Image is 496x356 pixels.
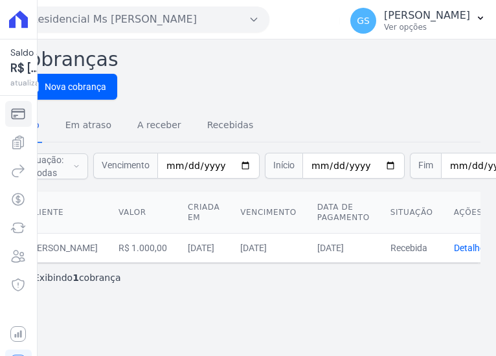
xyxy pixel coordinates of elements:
[16,74,117,100] a: Nova cobrança
[357,16,370,25] span: GS
[230,233,306,262] td: [DATE]
[410,153,441,179] span: Fim
[45,80,106,93] span: Nova cobrança
[18,233,108,262] td: [PERSON_NAME]
[93,153,157,179] span: Vencimento
[265,153,302,179] span: Início
[21,6,269,32] button: Residencial Ms [PERSON_NAME]
[135,109,184,143] a: A receber
[10,77,58,89] span: atualizando...
[454,243,489,253] a: Detalhes
[230,192,306,234] th: Vencimento
[73,273,79,283] b: 1
[307,233,380,262] td: [DATE]
[177,233,230,262] td: [DATE]
[10,46,58,60] span: Saldo atual
[63,109,114,143] a: Em atraso
[108,233,177,262] td: R$ 1.000,00
[380,192,444,234] th: Situação
[10,60,58,77] span: R$ [...]
[384,22,470,32] p: Ver opções
[384,9,470,22] p: [PERSON_NAME]
[380,233,444,262] td: Recebida
[16,153,88,179] button: Situação: Todas
[18,192,108,234] th: Cliente
[340,3,496,39] button: GS [PERSON_NAME] Ver opções
[177,192,230,234] th: Criada em
[24,153,65,179] span: Situação: Todas
[205,109,256,143] a: Recebidas
[108,192,177,234] th: Valor
[307,192,380,234] th: Data de pagamento
[16,45,480,74] h2: Cobranças
[34,271,121,284] p: Exibindo cobrança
